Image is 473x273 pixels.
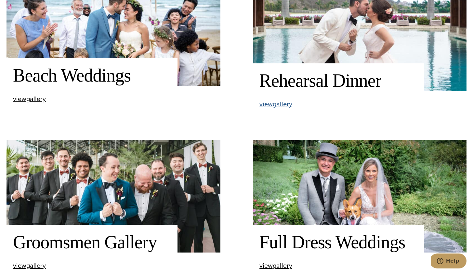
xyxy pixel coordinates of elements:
span: view gallery [13,261,46,270]
a: viewgallery [13,96,46,102]
span: view gallery [13,94,46,104]
img: Bride and groom sitting outside with dog. Groom wearing light grey bespoke tailcoat with light gr... [253,140,467,252]
a: viewgallery [259,101,292,108]
img: Large group of groomsmen wearing different color wedding suits and wedding tuxedos outdoors. [7,140,220,252]
iframe: Opens a widget where you can chat to one of our agents [431,253,466,270]
h2: Full Dress Weddings [259,231,417,253]
span: view gallery [259,99,292,109]
h2: Rehearsal Dinner [259,70,417,92]
span: view gallery [259,261,292,270]
h2: Groomsmen Gallery [13,231,171,253]
a: viewgallery [13,262,46,269]
a: viewgallery [259,262,292,269]
h2: Beach Weddings [13,65,171,86]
